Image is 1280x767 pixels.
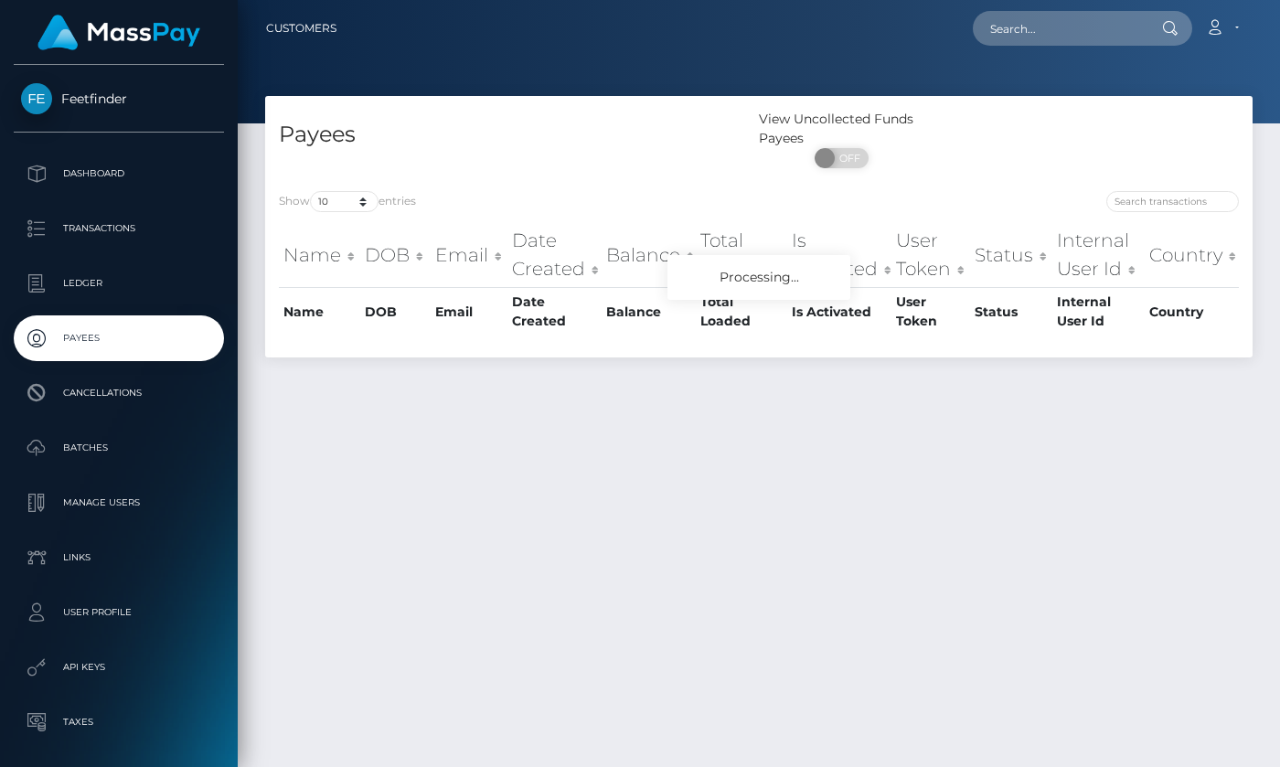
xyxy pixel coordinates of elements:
a: User Profile [14,590,224,635]
p: User Profile [21,599,217,626]
th: Internal User Id [1052,287,1146,336]
p: API Keys [21,654,217,681]
a: Batches [14,425,224,471]
p: Payees [21,325,217,352]
h4: Payees [279,119,745,151]
a: Customers [266,9,336,48]
a: Payees [14,315,224,361]
th: Country [1145,287,1239,336]
th: Total Loaded [696,222,786,287]
th: Balance [602,287,696,336]
a: Manage Users [14,480,224,526]
div: Processing... [667,255,850,300]
th: Email [431,222,508,287]
p: Links [21,544,217,571]
img: MassPay Logo [37,15,200,50]
p: Cancellations [21,379,217,407]
p: Ledger [21,270,217,297]
a: Transactions [14,206,224,251]
th: Country [1145,222,1239,287]
a: Taxes [14,699,224,745]
a: Dashboard [14,151,224,197]
p: Manage Users [21,489,217,517]
input: Search... [973,11,1145,46]
a: Cancellations [14,370,224,416]
th: Email [431,287,508,336]
th: Internal User Id [1052,222,1146,287]
th: Status [970,287,1051,336]
p: Batches [21,434,217,462]
img: Feetfinder [21,83,52,114]
th: Total Loaded [696,287,786,336]
th: DOB [360,287,431,336]
span: OFF [825,148,870,168]
th: Date Created [507,222,602,287]
select: Showentries [310,191,379,212]
a: API Keys [14,644,224,690]
th: User Token [891,222,970,287]
span: Feetfinder [14,91,224,107]
label: Show entries [279,191,416,212]
a: Links [14,535,224,581]
th: Date Created [507,287,602,336]
a: Ledger [14,261,224,306]
div: View Uncollected Funds Payees [759,110,923,148]
th: Balance [602,222,696,287]
th: User Token [891,287,970,336]
th: Name [279,222,360,287]
input: Search transactions [1106,191,1239,212]
p: Transactions [21,215,217,242]
p: Taxes [21,708,217,736]
th: Status [970,222,1051,287]
th: Is Activated [787,287,891,336]
th: Name [279,287,360,336]
th: DOB [360,222,431,287]
th: Is Activated [787,222,891,287]
p: Dashboard [21,160,217,187]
